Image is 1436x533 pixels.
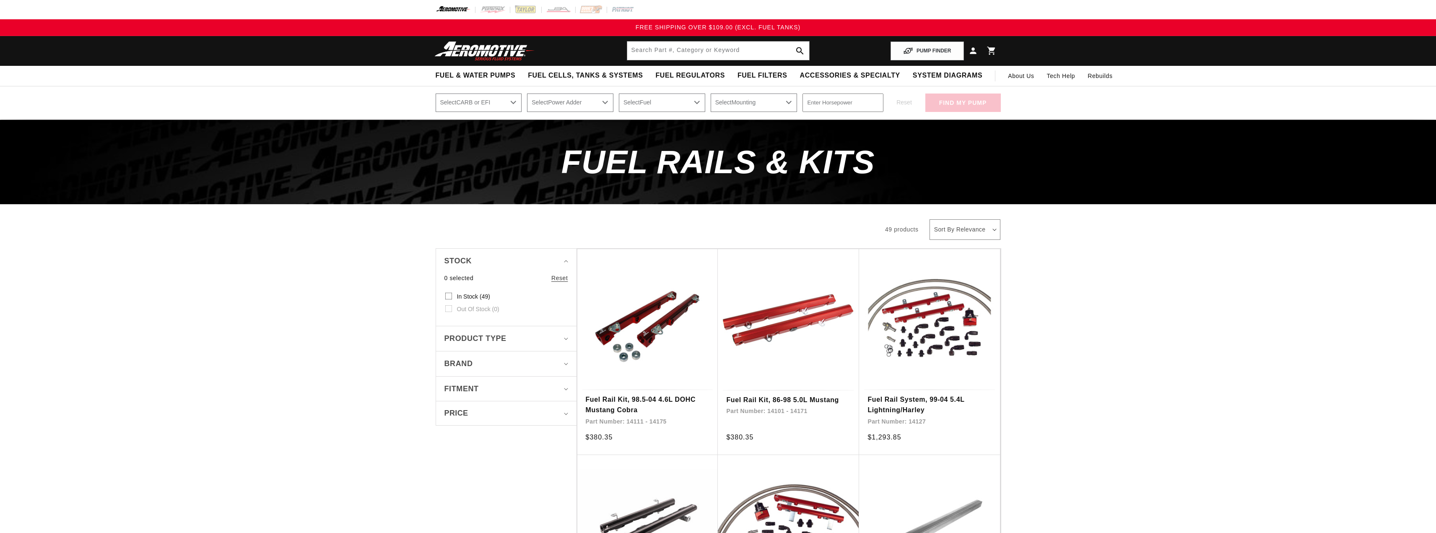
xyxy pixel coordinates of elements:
[1088,71,1112,81] span: Rebuilds
[527,94,613,112] select: Power Adder
[444,358,473,370] span: Brand
[655,71,724,80] span: Fuel Regulators
[726,395,851,406] a: Fuel Rail Kit, 86-98 5.0L Mustang
[627,42,809,60] input: Search by Part Number, Category or Keyword
[457,305,499,313] span: Out of stock (0)
[429,66,522,86] summary: Fuel & Water Pumps
[649,66,731,86] summary: Fuel Regulators
[528,71,643,80] span: Fuel Cells, Tanks & Systems
[561,143,875,180] span: Fuel Rails & Kits
[444,249,568,273] summary: Stock (0 selected)
[737,71,787,80] span: Fuel Filters
[636,24,800,31] span: FREE SHIPPING OVER $109.00 (EXCL. FUEL TANKS)
[791,42,809,60] button: search button
[444,351,568,376] summary: Brand (0 selected)
[1041,66,1082,86] summary: Tech Help
[1002,66,1040,86] a: About Us
[1047,71,1075,81] span: Tech Help
[551,273,568,283] a: Reset
[432,41,537,61] img: Aeromotive
[444,255,472,267] span: Stock
[891,42,963,60] button: PUMP FINDER
[731,66,794,86] summary: Fuel Filters
[913,71,982,80] span: System Diagrams
[906,66,989,86] summary: System Diagrams
[586,394,710,416] a: Fuel Rail Kit, 98.5-04 4.6L DOHC Mustang Cobra
[800,71,900,80] span: Accessories & Specialty
[802,94,883,112] input: Enter Horsepower
[444,383,479,395] span: Fitment
[444,333,506,345] span: Product type
[444,377,568,401] summary: Fitment (0 selected)
[444,273,474,283] span: 0 selected
[1008,73,1034,79] span: About Us
[436,94,522,112] select: CARB or EFI
[794,66,906,86] summary: Accessories & Specialty
[619,94,705,112] select: Fuel
[867,394,992,416] a: Fuel Rail System, 99-04 5.4L Lightning/Harley
[885,226,919,233] span: 49 products
[444,401,568,425] summary: Price
[436,71,516,80] span: Fuel & Water Pumps
[457,293,490,300] span: In stock (49)
[1081,66,1119,86] summary: Rebuilds
[522,66,649,86] summary: Fuel Cells, Tanks & Systems
[711,94,797,112] select: Mounting
[444,408,468,419] span: Price
[444,326,568,351] summary: Product type (0 selected)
